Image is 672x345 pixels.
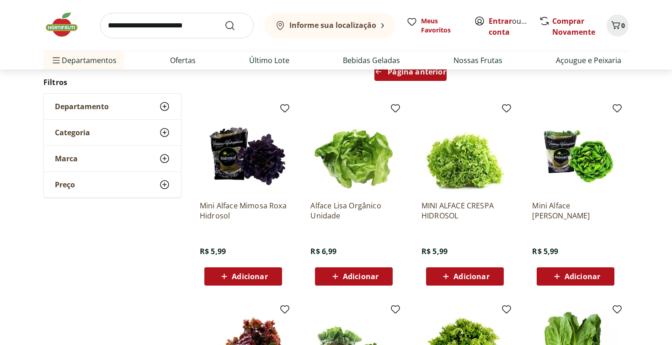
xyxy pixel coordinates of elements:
a: Mini Alface Mimosa Roxa Hidrosol [200,201,287,221]
button: Marca [44,146,181,171]
img: Mini Alface Lisa Hidrosol [532,106,619,193]
img: Hortifruti [43,11,89,38]
b: Informe sua localização [289,20,376,30]
svg: Arrow Left icon [375,68,382,75]
span: Adicionar [232,273,267,280]
a: MINI ALFACE CRESPA HIDROSOL [421,201,508,221]
span: Adicionar [565,273,600,280]
button: Informe sua localização [265,13,395,38]
span: 0 [621,21,625,30]
button: Menu [51,49,62,71]
span: Marca [55,154,78,163]
a: Página anterior [374,63,446,85]
button: Categoria [44,120,181,145]
span: R$ 5,99 [200,246,226,256]
h2: Filtros [43,73,181,91]
a: Nossas Frutas [453,55,502,66]
img: Mini Alface Mimosa Roxa Hidrosol [200,106,287,193]
button: Adicionar [426,267,504,286]
a: Alface Lisa Orgânico Unidade [310,201,397,221]
button: Departamento [44,94,181,119]
img: MINI ALFACE CRESPA HIDROSOL [421,106,508,193]
span: R$ 5,99 [532,246,558,256]
span: Categoria [55,128,90,137]
button: Adicionar [315,267,393,286]
a: Ofertas [170,55,196,66]
a: Mini Alface [PERSON_NAME] [532,201,619,221]
a: Comprar Novamente [552,16,595,37]
span: Departamento [55,102,109,111]
button: Preço [44,172,181,197]
span: Página anterior [388,68,446,75]
a: Meus Favoritos [406,16,463,35]
span: ou [489,16,529,37]
span: R$ 5,99 [421,246,448,256]
button: Adicionar [204,267,282,286]
button: Carrinho [607,15,629,37]
a: Açougue e Peixaria [556,55,621,66]
a: Último Lote [249,55,289,66]
span: R$ 6,99 [310,246,336,256]
a: Bebidas Geladas [343,55,400,66]
a: Entrar [489,16,512,26]
span: Departamentos [51,49,117,71]
span: Adicionar [343,273,379,280]
button: Adicionar [537,267,614,286]
span: Preço [55,180,75,189]
button: Submit Search [224,20,246,31]
img: Alface Lisa Orgânico Unidade [310,106,397,193]
a: Criar conta [489,16,539,37]
input: search [100,13,254,38]
span: Meus Favoritos [421,16,463,35]
span: Adicionar [453,273,489,280]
